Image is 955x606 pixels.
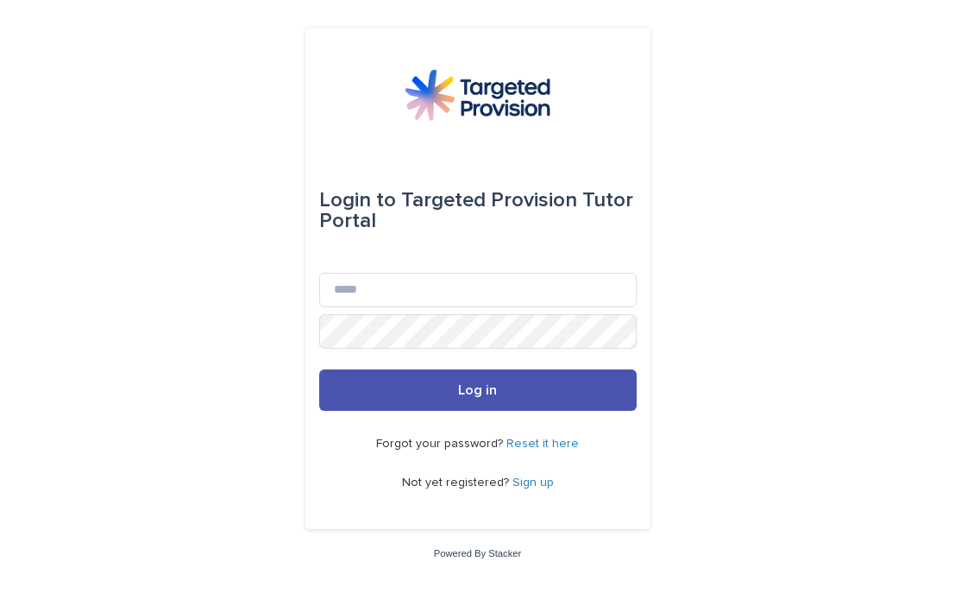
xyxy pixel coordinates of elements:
span: Log in [458,383,497,397]
a: Sign up [512,477,554,489]
span: Forgot your password? [376,438,506,450]
div: Targeted Provision Tutor Portal [319,176,637,245]
img: M5nRWzHhSzIhMunXDL62 [405,69,550,121]
a: Powered By Stacker [434,548,521,559]
span: Not yet registered? [402,477,512,489]
span: Login to [319,190,396,211]
a: Reset it here [506,438,579,450]
button: Log in [319,369,637,411]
